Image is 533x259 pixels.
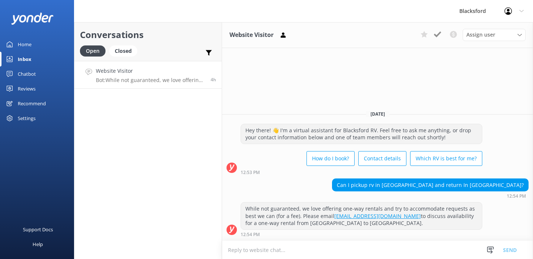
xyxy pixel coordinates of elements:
a: Closed [109,47,141,55]
div: Sep 20 2025 12:54pm (UTC -06:00) America/Chihuahua [241,232,482,237]
div: Home [18,37,31,52]
div: Hey there! 👋 I'm a virtual assistant for Blacksford RV. Feel free to ask me anything, or drop you... [241,124,482,144]
strong: 12:53 PM [241,170,260,175]
div: Inbox [18,52,31,67]
a: Open [80,47,109,55]
div: Closed [109,45,137,57]
div: Sep 20 2025 12:54pm (UTC -06:00) America/Chihuahua [332,193,529,198]
img: yonder-white-logo.png [11,13,54,25]
span: [DATE] [366,111,389,117]
a: [EMAIL_ADDRESS][DOMAIN_NAME] [334,212,421,219]
span: Assign user [466,31,495,39]
div: Recommend [18,96,46,111]
div: Can I pickup rv in [GEOGRAPHIC_DATA] and return In [GEOGRAPHIC_DATA]? [332,179,528,191]
button: Contact details [358,151,406,166]
button: How do I book? [306,151,355,166]
div: Assign User [463,29,526,41]
div: Sep 20 2025 12:53pm (UTC -06:00) America/Chihuahua [241,170,482,175]
div: Settings [18,111,36,126]
h4: Website Visitor [96,67,205,75]
span: Sep 20 2025 12:54pm (UTC -06:00) America/Chihuahua [211,76,216,83]
div: Reviews [18,81,36,96]
div: Help [33,237,43,252]
div: Chatbot [18,67,36,81]
div: Support Docs [23,222,53,237]
h3: Website Visitor [229,30,274,40]
h2: Conversations [80,28,216,42]
strong: 12:54 PM [241,232,260,237]
strong: 12:54 PM [507,194,526,198]
button: Which RV is best for me? [410,151,482,166]
div: Open [80,45,105,57]
p: Bot: While not guaranteed, we love offering one-way rentals and try to accommodate requests as be... [96,77,205,84]
div: While not guaranteed, we love offering one-way rentals and try to accommodate requests as best we... [241,202,482,229]
a: Website VisitorBot:While not guaranteed, we love offering one-way rentals and try to accommodate ... [74,61,222,89]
